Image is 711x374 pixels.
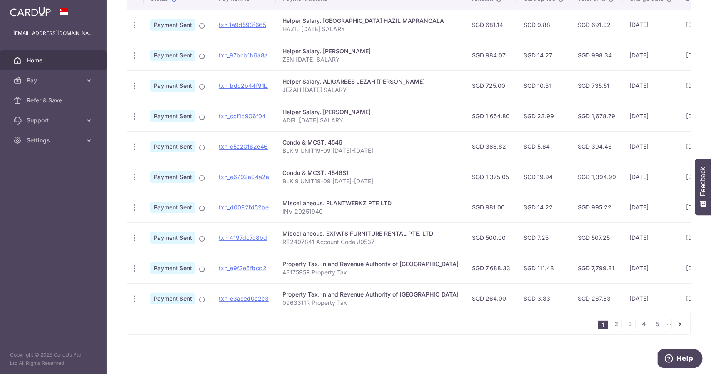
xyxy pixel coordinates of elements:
a: 5 [653,319,663,329]
p: [EMAIL_ADDRESS][DOMAIN_NAME] [13,29,93,37]
span: Payment Sent [150,80,195,92]
a: txn_e9f2e6fbcd2 [219,264,267,272]
span: Payment Sent [150,50,195,61]
td: SGD 1,394.99 [571,162,623,192]
td: [DATE] [623,131,679,162]
a: txn_97bcb1b6a8a [219,52,268,59]
p: 4317595R Property Tax [282,268,459,277]
span: Pay [27,76,82,85]
td: SGD 394.46 [571,131,623,162]
td: SGD 14.27 [517,40,571,70]
td: SGD 998.34 [571,40,623,70]
p: BLK 9 UNIT19-09 [DATE]-[DATE] [282,147,459,155]
span: Home [27,56,82,65]
p: JEZAH [DATE] SALARY [282,86,459,94]
li: 1 [598,321,608,329]
td: SGD 507.25 [571,222,623,253]
a: txn_e3aced0a2e3 [219,295,269,302]
td: SGD 995.22 [571,192,623,222]
div: Helper Salary. [GEOGRAPHIC_DATA] HAZIL MAPRANGALA [282,17,459,25]
td: SGD 7.25 [517,222,571,253]
span: Feedback [699,167,707,196]
span: Payment Sent [150,293,195,304]
a: 4 [639,319,649,329]
iframe: Opens a widget where you can find more information [658,349,703,370]
td: SGD 14.22 [517,192,571,222]
td: SGD 3.83 [517,283,571,314]
a: txn_ccf1b906f04 [219,112,266,120]
img: CardUp [10,7,51,17]
td: SGD 725.00 [465,70,517,101]
td: SGD 388.82 [465,131,517,162]
td: SGD 1,375.05 [465,162,517,192]
a: txn_e6792a94a2a [219,173,269,180]
td: SGD 23.99 [517,101,571,131]
td: [DATE] [623,192,679,222]
p: BLK 9 UNIT19-09 [DATE]-[DATE] [282,177,459,185]
td: [DATE] [623,40,679,70]
a: txn_1a9d593f665 [219,21,266,28]
div: Helper Salary. [PERSON_NAME] [282,108,459,116]
td: SGD 5.64 [517,131,571,162]
td: SGD 10.51 [517,70,571,101]
span: Payment Sent [150,19,195,31]
span: Payment Sent [150,171,195,183]
div: Miscellaneous. EXPATS FURNITURE RENTAL PTE. LTD [282,229,459,238]
td: SGD 7,688.33 [465,253,517,283]
td: SGD 691.02 [571,10,623,40]
td: SGD 681.14 [465,10,517,40]
p: ADEL [DATE] SALARY [282,116,459,125]
a: txn_4197dc7c8bd [219,234,267,241]
td: [DATE] [623,222,679,253]
a: 3 [625,319,635,329]
span: Settings [27,136,82,145]
td: SGD 9.88 [517,10,571,40]
span: Refer & Save [27,96,82,105]
a: txn_d0092fd52be [219,204,269,211]
td: SGD 264.00 [465,283,517,314]
a: txn_bdc2b44f91b [219,82,268,89]
span: Payment Sent [150,262,195,274]
div: Helper Salary. ALIGARBES JEZAH [PERSON_NAME] [282,77,459,86]
td: SGD 1,654.80 [465,101,517,131]
li: ... [666,319,672,329]
p: INV 20251940 [282,207,459,216]
div: Property Tax. Inland Revenue Authority of [GEOGRAPHIC_DATA] [282,290,459,299]
td: SGD 111.48 [517,253,571,283]
td: [DATE] [623,10,679,40]
td: [DATE] [623,283,679,314]
span: Support [27,116,82,125]
a: txn_c5a20f62e46 [219,143,268,150]
td: SGD 500.00 [465,222,517,253]
div: Miscellaneous. PLANTWERKZ PTE LTD [282,199,459,207]
div: Condo & MCST. 4546 [282,138,459,147]
td: SGD 7,799.81 [571,253,623,283]
span: Payment Sent [150,202,195,213]
div: Property Tax. Inland Revenue Authority of [GEOGRAPHIC_DATA] [282,260,459,268]
td: [DATE] [623,101,679,131]
div: Helper Salary. [PERSON_NAME] [282,47,459,55]
nav: pager [598,314,690,334]
button: Feedback - Show survey [695,159,711,215]
a: 2 [611,319,621,329]
td: [DATE] [623,253,679,283]
span: Payment Sent [150,110,195,122]
td: SGD 267.83 [571,283,623,314]
span: Payment Sent [150,141,195,152]
p: HAZIL [DATE] SALARY [282,25,459,33]
p: ZEN [DATE] SALARY [282,55,459,64]
td: [DATE] [623,162,679,192]
td: SGD 984.07 [465,40,517,70]
td: SGD 735.51 [571,70,623,101]
span: Payment Sent [150,232,195,244]
td: SGD 981.00 [465,192,517,222]
td: [DATE] [623,70,679,101]
p: 0963311R Property Tax [282,299,459,307]
p: RT2407841 Account Code J0537 [282,238,459,246]
td: SGD 1,678.79 [571,101,623,131]
div: Condo & MCST. 4546S1 [282,169,459,177]
td: SGD 19.94 [517,162,571,192]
